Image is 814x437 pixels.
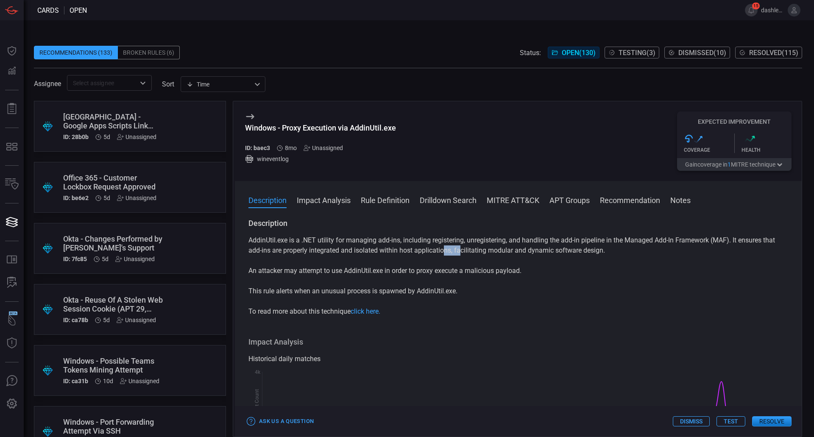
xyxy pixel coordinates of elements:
button: Open(130) [548,47,599,58]
button: Resolve [752,416,792,426]
div: Windows - Proxy Execution via AddinUtil.exe [245,123,396,132]
button: MITRE - Detection Posture [2,136,22,157]
span: open [70,6,87,14]
button: Impact Analysis [297,195,351,205]
span: dashley.[PERSON_NAME] [761,7,784,14]
div: wineventlog [245,155,396,163]
h5: ID: 7fc85 [63,256,87,262]
div: Unassigned [117,317,156,323]
button: Ask Us a Question [245,415,316,428]
span: Dismissed ( 10 ) [678,49,726,57]
span: Resolved ( 115 ) [749,49,798,57]
button: Testing(3) [605,47,659,58]
label: sort [162,80,174,88]
p: To read more about this technique [248,306,788,317]
button: Description [248,195,287,205]
button: Gaincoverage in1MITRE technique [677,158,792,171]
h5: ID: ca31b [63,378,88,384]
button: 15 [745,4,758,17]
button: Drilldown Search [420,195,477,205]
div: Unassigned [120,378,159,384]
div: Coverage [684,147,734,153]
input: Select assignee [70,78,135,88]
button: Test [716,416,745,426]
span: Status: [520,49,541,57]
div: Okta - Changes Performed by Okta's Support [63,234,164,252]
span: Assignee [34,80,61,88]
a: click here. [351,307,380,315]
span: Aug 19, 2025 7:57 AM [103,195,110,201]
button: Dashboard [2,41,22,61]
p: This rule alerts when an unusual process is spawned by AddinUtil.exe. [248,286,788,296]
button: MITRE ATT&CK [487,195,539,205]
h5: ID: baec3 [245,145,270,151]
div: Health [742,147,792,153]
button: Notes [670,195,691,205]
span: 1 [728,161,731,168]
div: Okta - Reuse Of A Stolen Web Session Cookie (APT 29, EVILNUM) [63,295,164,313]
h5: ID: be6e2 [63,195,89,201]
span: 15 [752,3,760,9]
text: 4k [255,369,261,375]
button: Open [137,77,149,89]
h5: ID: ca78b [63,317,88,323]
h3: Description [248,218,788,228]
button: Dismissed(10) [664,47,730,58]
div: Palo Alto - Google Apps Scripts Link Detected [63,112,164,130]
div: Windows - Port Forwarding Attempt Via SSH [63,418,164,435]
div: Unassigned [117,134,156,140]
button: Detections [2,61,22,81]
button: Ask Us A Question [2,371,22,391]
p: AddinUtil.exe is a .NET utility for managing add-ins, including registering, unregistering, and h... [248,235,788,256]
span: Aug 14, 2025 4:08 AM [103,378,113,384]
button: Rule Catalog [2,250,22,270]
div: Broken Rules (6) [118,46,180,59]
button: Wingman [2,310,22,331]
div: Historical daily matches [248,354,788,364]
div: Time [187,80,252,89]
button: Inventory [2,174,22,195]
h5: ID: 28b0b [63,134,89,140]
div: Unassigned [117,195,156,201]
button: Dismiss [673,416,710,426]
h5: Expected Improvement [677,118,792,125]
span: Aug 19, 2025 7:57 AM [103,317,110,323]
span: Testing ( 3 ) [619,49,655,57]
div: Unassigned [115,256,155,262]
div: Office 365 - Customer Lockbox Request Approved [63,173,164,191]
span: Dec 11, 2024 5:36 AM [285,145,297,151]
button: ALERT ANALYSIS [2,273,22,293]
button: Preferences [2,394,22,414]
p: An attacker may attempt to use AddinUtil.exe in order to proxy execute a malicious payload. [248,266,788,276]
div: Unassigned [304,145,343,151]
div: Windows - Possible Teams Tokens Mining Attempt [63,356,164,374]
button: Rule Definition [361,195,410,205]
div: Recommendations (133) [34,46,118,59]
button: APT Groups [549,195,590,205]
span: Open ( 130 ) [562,49,596,57]
button: Reports [2,99,22,119]
text: Hit Count [254,390,260,412]
button: Threat Intelligence [2,333,22,353]
span: Aug 19, 2025 7:57 AM [103,134,110,140]
button: Recommendation [600,195,660,205]
button: Cards [2,212,22,232]
span: Cards [37,6,59,14]
button: Resolved(115) [735,47,802,58]
span: Aug 19, 2025 7:57 AM [102,256,109,262]
h3: Impact Analysis [248,337,788,347]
